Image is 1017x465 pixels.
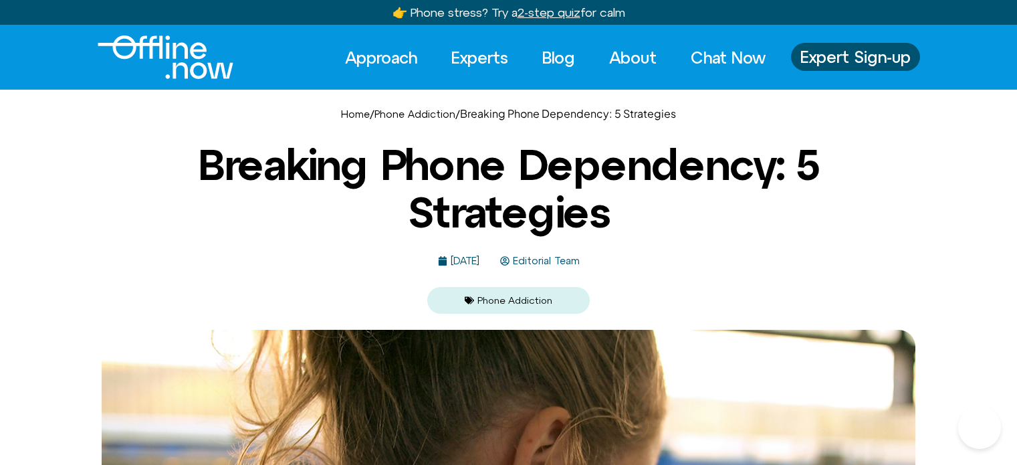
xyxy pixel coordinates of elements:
a: Editorial Team [500,256,580,267]
span: / / [341,106,676,120]
time: [DATE] [451,255,479,266]
a: Expert Sign-up [791,43,920,71]
span: Expert Sign-up [800,48,911,66]
u: 2-step quiz [518,5,580,19]
iframe: Botpress [958,406,1001,449]
img: offline.now [98,35,233,79]
a: Experts [439,43,520,72]
a: Phone Addiction [477,295,552,306]
h1: Breaking Phone Dependency: 5 Strategies [185,141,833,236]
a: Approach [333,43,429,72]
span: Editorial Team [510,256,580,267]
a: Phone Addiction [374,108,455,120]
a: Blog [530,43,587,72]
a: [DATE] [438,256,479,267]
span: Breaking Phone Dependency: 5 Strategies [460,106,676,120]
a: Home [341,108,370,120]
nav: Menu [333,43,778,72]
a: Chat Now [679,43,778,72]
a: 👉 Phone stress? Try a2-step quizfor calm [392,5,625,19]
div: Logo [98,35,211,79]
a: About [597,43,669,72]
